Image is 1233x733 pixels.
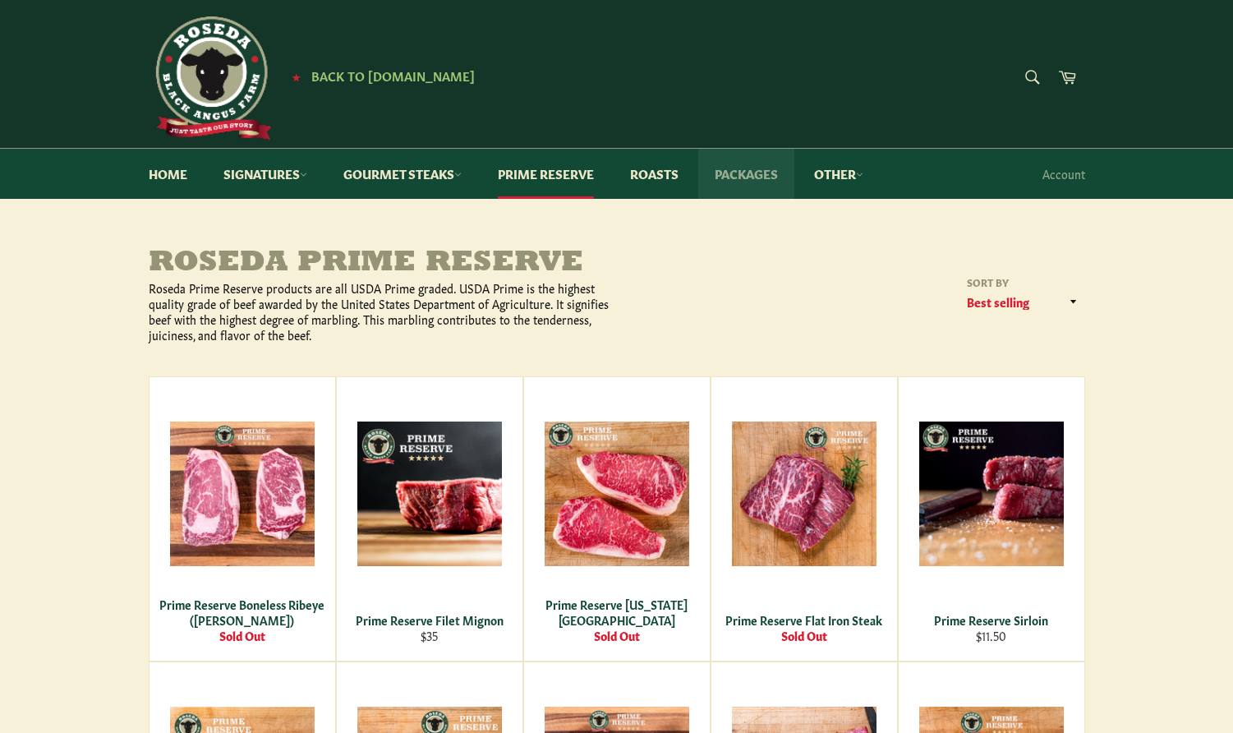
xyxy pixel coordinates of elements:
img: Roseda Beef [149,16,272,140]
label: Sort by [962,275,1085,289]
p: Roseda Prime Reserve products are all USDA Prime graded. USDA Prime is the highest quality grade ... [149,280,617,343]
span: Back to [DOMAIN_NAME] [311,67,475,84]
div: Prime Reserve [US_STATE][GEOGRAPHIC_DATA] [534,597,699,629]
a: Prime Reserve [481,149,610,199]
div: Prime Reserve Boneless Ribeye ([PERSON_NAME]) [159,597,324,629]
span: ★ [292,70,301,83]
img: Prime Reserve Flat Iron Steak [732,422,876,566]
a: Prime Reserve New York Strip Prime Reserve [US_STATE][GEOGRAPHIC_DATA] Sold Out [523,376,711,662]
a: Prime Reserve Flat Iron Steak Prime Reserve Flat Iron Steak Sold Out [711,376,898,662]
a: Other [798,149,880,199]
div: Prime Reserve Filet Mignon [347,612,512,628]
img: Prime Reserve New York Strip [545,422,689,566]
a: ★ Back to [DOMAIN_NAME] [283,70,475,83]
a: Roasts [614,149,695,199]
h1: Roseda Prime Reserve [149,247,617,280]
a: Home [132,149,204,199]
div: Sold Out [534,628,699,643]
div: Sold Out [159,628,324,643]
a: Prime Reserve Sirloin Prime Reserve Sirloin $11.50 [898,376,1085,662]
a: Packages [698,149,794,199]
a: Prime Reserve Boneless Ribeye (Delmonico) Prime Reserve Boneless Ribeye ([PERSON_NAME]) Sold Out [149,376,336,662]
img: Prime Reserve Sirloin [919,422,1064,566]
div: $35 [347,628,512,643]
div: Prime Reserve Sirloin [909,612,1074,628]
img: Prime Reserve Filet Mignon [357,422,502,566]
div: Sold Out [721,628,886,643]
div: $11.50 [909,628,1074,643]
a: Gourmet Steaks [327,149,478,199]
a: Account [1034,150,1093,198]
a: Signatures [207,149,324,199]
div: Prime Reserve Flat Iron Steak [721,612,886,628]
img: Prime Reserve Boneless Ribeye (Delmonico) [170,422,315,566]
a: Prime Reserve Filet Mignon Prime Reserve Filet Mignon $35 [336,376,523,662]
